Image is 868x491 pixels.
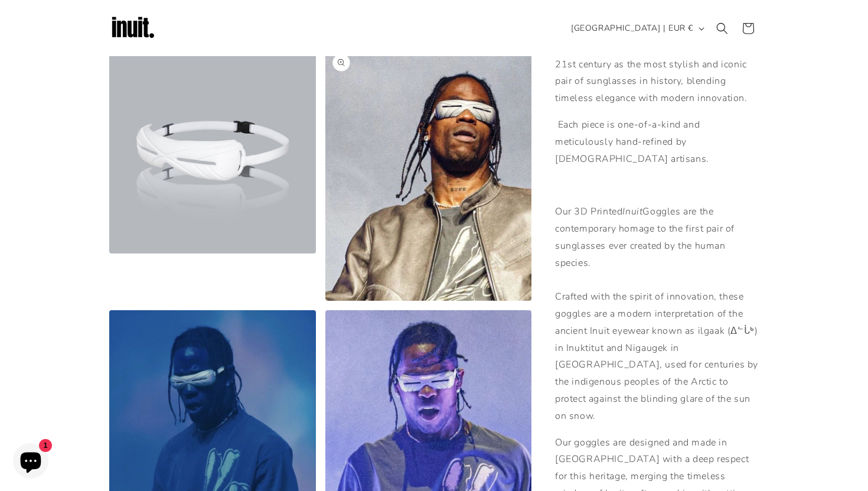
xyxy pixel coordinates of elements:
p: Our 3D Printed Goggles are the contemporary homage to the first pair of sunglasses ever created b... [555,203,759,424]
img: Inuit Logo [109,5,156,52]
summary: Search [709,15,735,41]
em: Inuit [622,205,642,218]
span: [GEOGRAPHIC_DATA] | EUR € [571,22,693,34]
span: Each piece is one-of-a-kind and meticulously hand-refined by [DEMOGRAPHIC_DATA] artisans. [555,118,709,165]
button: [GEOGRAPHIC_DATA] | EUR € [564,17,709,40]
inbox-online-store-chat: Shopify online store chat [9,443,52,482]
